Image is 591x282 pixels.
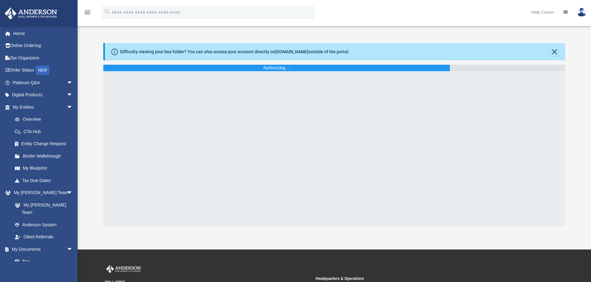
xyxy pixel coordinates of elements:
a: Digital Productsarrow_drop_down [4,89,82,101]
a: Anderson System [9,219,79,231]
i: search [104,8,110,15]
span: arrow_drop_down [67,243,79,256]
a: My Documentsarrow_drop_down [4,243,79,255]
div: NEW [36,66,49,75]
a: [DOMAIN_NAME] [275,49,308,54]
a: Tax Due Dates [9,174,82,187]
a: My Blueprint [9,162,79,175]
a: menu [84,12,91,16]
small: Headquarters & Operations [316,276,522,281]
div: Difficulty viewing your box folder? You can also access your account directly on outside of the p... [120,49,350,55]
img: Anderson Advisors Platinum Portal [105,265,142,273]
a: Home [4,27,82,40]
span: arrow_drop_down [67,76,79,89]
div: Authorizing ... [263,65,290,71]
a: My [PERSON_NAME] Teamarrow_drop_down [4,187,79,199]
a: Online Ordering [4,40,82,52]
a: Binder Walkthrough [9,150,82,162]
a: Tax Organizers [4,52,82,64]
a: Order StatusNEW [4,64,82,77]
a: Overview [9,113,82,126]
a: Client Referrals [9,231,79,243]
img: User Pic [577,8,586,17]
a: My [PERSON_NAME] Team [9,199,76,219]
i: menu [84,9,91,16]
a: My Entitiesarrow_drop_down [4,101,82,113]
a: Entity Change Request [9,138,82,150]
span: arrow_drop_down [67,187,79,199]
span: arrow_drop_down [67,101,79,114]
span: arrow_drop_down [67,89,79,102]
a: Platinum Q&Aarrow_drop_down [4,76,82,89]
a: CTA Hub [9,125,82,138]
button: Close [550,47,559,56]
a: Box [9,255,76,268]
img: Anderson Advisors Platinum Portal [3,7,59,20]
